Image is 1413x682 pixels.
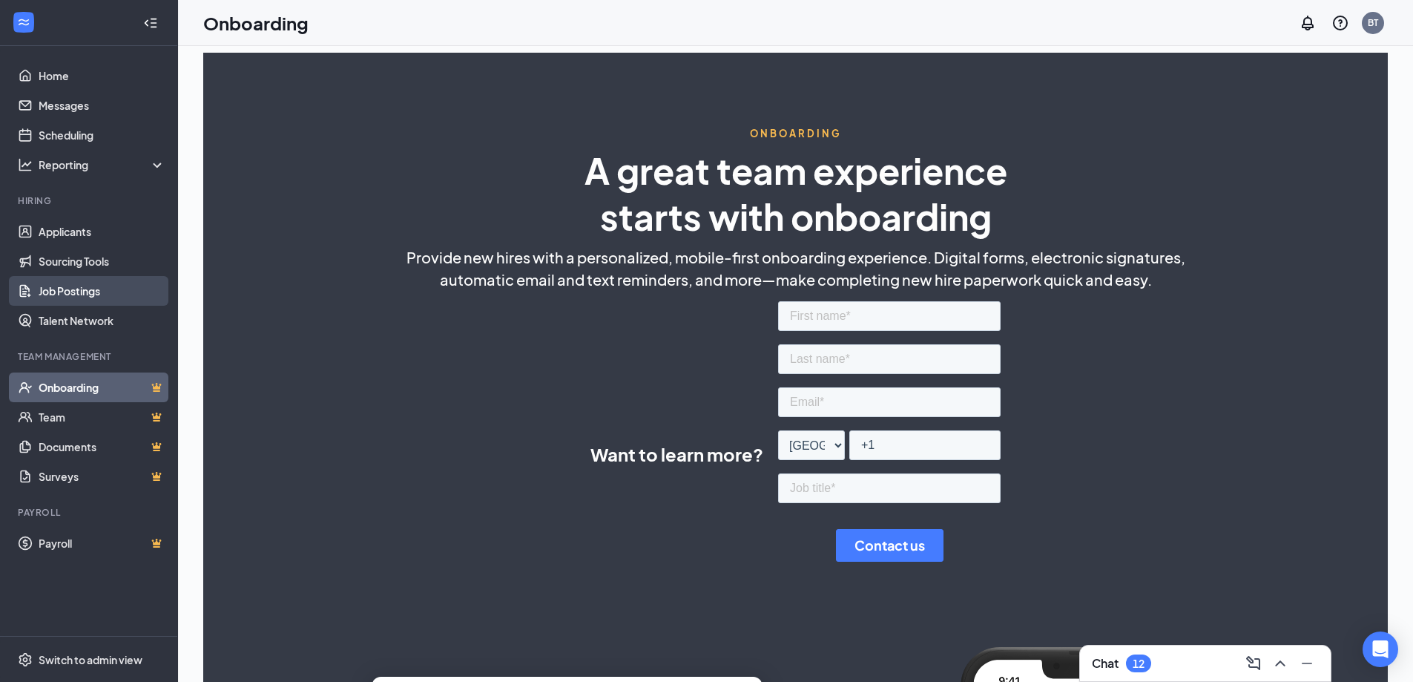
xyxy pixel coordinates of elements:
svg: Collapse [143,16,158,30]
div: Hiring [18,194,162,207]
a: Home [39,61,165,91]
a: Applicants [39,217,165,246]
div: BT [1368,16,1378,29]
a: Sourcing Tools [39,246,165,276]
svg: Notifications [1299,14,1317,32]
a: PayrollCrown [39,528,165,558]
span: automatic email and text reminders, and more—make completing new hire paperwork quick and easy. [440,269,1152,291]
a: OnboardingCrown [39,373,165,402]
button: Minimize [1295,652,1319,675]
button: ComposeMessage [1242,652,1265,675]
h1: Onboarding [203,10,309,36]
div: 12 [1133,658,1144,670]
svg: WorkstreamLogo [16,15,31,30]
svg: Analysis [18,157,33,172]
a: DocumentsCrown [39,432,165,462]
div: Payroll [18,506,162,519]
button: ChevronUp [1268,652,1292,675]
span: Provide new hires with a personalized, mobile-first onboarding experience. Digital forms, electro... [406,246,1185,269]
div: Open Intercom Messenger [1363,632,1398,667]
a: Scheduling [39,120,165,150]
h3: Chat [1092,655,1119,672]
svg: Minimize [1298,655,1316,672]
span: ONBOARDING [750,127,842,140]
a: Messages [39,91,165,120]
a: SurveysCrown [39,462,165,491]
div: Reporting [39,157,166,172]
span: Want to learn more? [590,441,763,468]
a: Job Postings [39,276,165,306]
svg: QuestionInfo [1331,14,1349,32]
div: Team Management [18,350,162,363]
svg: ComposeMessage [1245,655,1262,672]
iframe: Form 0 [778,298,1001,588]
svg: Settings [18,652,33,667]
a: TeamCrown [39,402,165,432]
a: Talent Network [39,306,165,335]
span: starts with onboarding [600,194,992,239]
div: Switch to admin view [39,652,142,667]
svg: ChevronUp [1271,655,1289,672]
span: A great team experience [584,148,1007,193]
